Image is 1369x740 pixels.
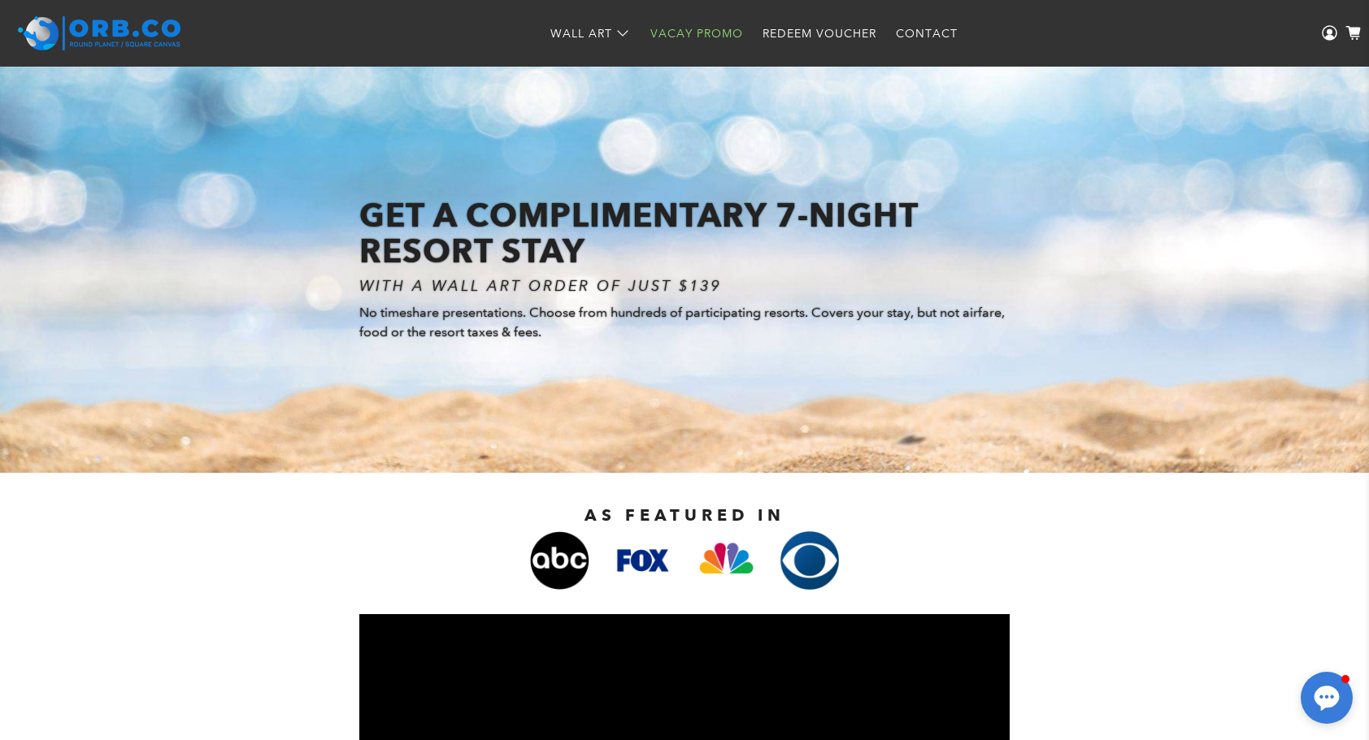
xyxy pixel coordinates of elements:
a: Vacay Promo [641,12,753,55]
i: WITH A WALL ART ORDER OF JUST $139 [359,277,721,295]
a: Redeem Voucher [753,12,886,55]
a: Wall Art [541,12,641,55]
button: Open chat window [1301,672,1353,724]
span: No timeshare presentations. Choose from hundreds of participating resorts. Covers your stay, but ... [359,305,1005,340]
h1: GET A COMPLIMENTARY 7-NIGHT RESORT STAY [359,197,1010,269]
a: Contact [886,12,967,55]
h2: AS FEATURED IN [302,505,1067,525]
